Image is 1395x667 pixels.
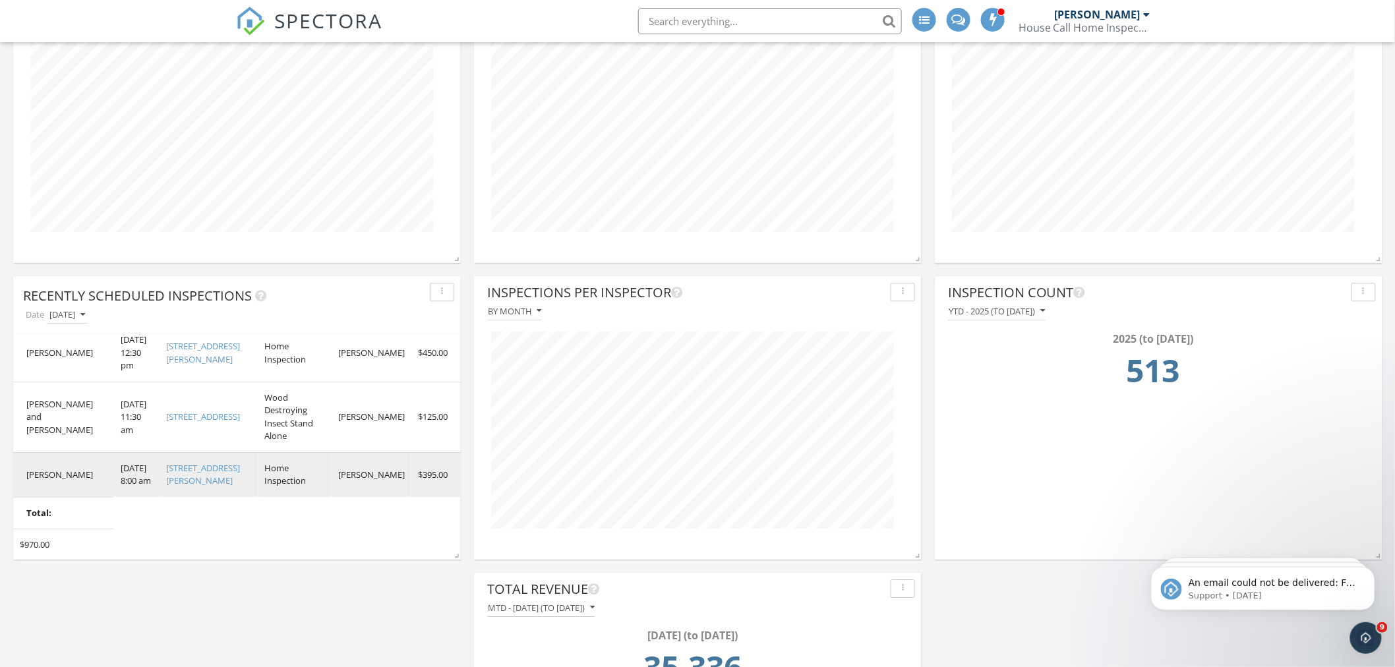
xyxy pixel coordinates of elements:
[411,324,461,382] td: $450.00
[1350,622,1382,654] iframe: Intercom live chat
[13,382,114,452] td: [PERSON_NAME] and [PERSON_NAME]
[488,306,541,316] div: By month
[26,507,51,520] b: Total:
[952,331,1355,347] div: 2025 (to [DATE])
[332,452,411,497] td: [PERSON_NAME]
[114,324,160,382] td: [DATE] 12:30 pm
[23,306,47,324] label: Date
[13,452,114,497] td: [PERSON_NAME]
[1131,539,1395,631] iframe: Intercom notifications message
[487,579,885,599] div: Total Revenue
[487,599,595,617] button: MTD - [DATE] (to [DATE])
[332,324,411,382] td: [PERSON_NAME]
[166,411,240,422] a: [STREET_ADDRESS]
[274,7,382,34] span: SPECTORA
[236,18,382,45] a: SPECTORA
[491,627,894,643] div: [DATE] (to [DATE])
[258,382,332,452] td: Wood Destroying Insect Stand Alone
[166,340,240,365] a: [STREET_ADDRESS][PERSON_NAME]
[948,283,1346,303] div: Inspection Count
[638,8,902,34] input: Search everything...
[332,382,411,452] td: [PERSON_NAME]
[49,310,85,320] div: [DATE]
[114,382,160,452] td: [DATE] 11:30 am
[236,7,265,36] img: The Best Home Inspection Software - Spectora
[23,287,252,304] span: Recently Scheduled Inspections
[411,382,461,452] td: $125.00
[488,603,595,612] div: MTD - [DATE] (to [DATE])
[949,306,1045,316] div: YTD - 2025 (to [DATE])
[258,324,332,382] td: Home Inspection
[114,452,160,497] td: [DATE] 8:00 am
[487,283,885,303] div: Inspections Per Inspector
[411,452,461,497] td: $395.00
[948,303,1046,320] button: YTD - 2025 (to [DATE])
[166,462,240,487] a: [STREET_ADDRESS][PERSON_NAME]
[952,347,1355,402] td: 513
[487,303,542,320] button: By month
[13,324,114,382] td: [PERSON_NAME]
[47,306,88,324] button: [DATE]
[13,529,114,561] td: $970.00
[258,452,332,497] td: Home Inspection
[1377,622,1388,633] span: 9
[1019,21,1150,34] div: House Call Home Inspection
[1055,8,1141,21] div: [PERSON_NAME]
